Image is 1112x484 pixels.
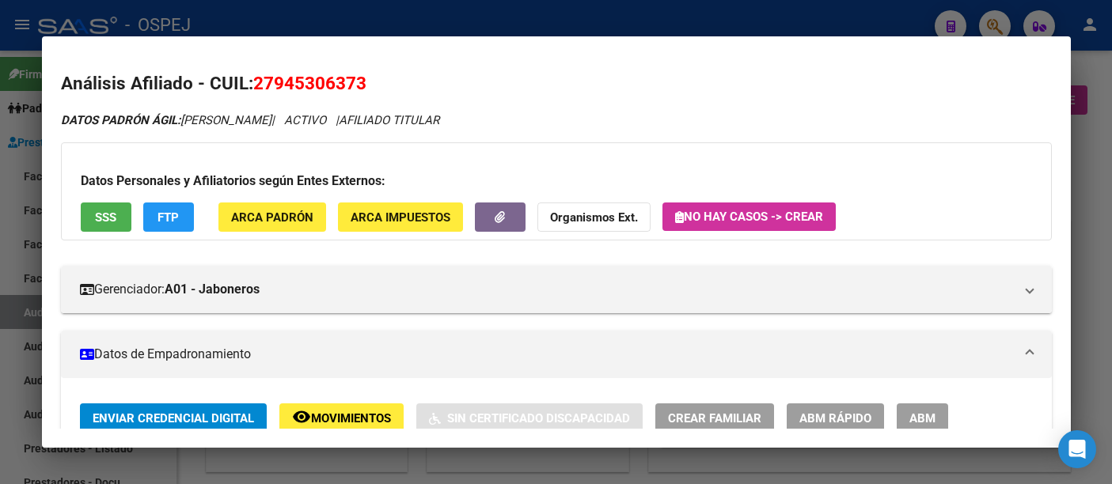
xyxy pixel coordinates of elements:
button: Organismos Ext. [537,202,651,232]
strong: DATOS PADRÓN ÁGIL: [61,113,180,127]
div: Open Intercom Messenger [1058,430,1096,468]
h2: Análisis Afiliado - CUIL: [61,70,1052,97]
span: ABM Rápido [799,411,871,425]
h3: Datos Personales y Afiliatorios según Entes Externos: [81,172,1032,191]
span: 27945306373 [253,73,366,93]
button: SSS [81,202,131,232]
i: | ACTIVO | [61,113,439,127]
span: ARCA Padrón [231,210,313,225]
span: SSS [95,210,116,225]
button: Sin Certificado Discapacidad [416,403,643,433]
mat-panel-title: Datos de Empadronamiento [80,345,1014,364]
button: Movimientos [279,403,404,433]
span: Sin Certificado Discapacidad [447,411,630,425]
span: AFILIADO TITULAR [339,113,439,127]
button: ABM Rápido [787,403,884,433]
mat-icon: remove_red_eye [292,407,311,426]
mat-panel-title: Gerenciador: [80,280,1014,299]
span: Movimientos [311,411,391,425]
button: Enviar Credencial Digital [80,403,267,433]
strong: A01 - Jaboneros [165,280,260,299]
button: ABM [897,403,948,433]
strong: Organismos Ext. [550,210,638,225]
span: [PERSON_NAME] [61,113,271,127]
button: FTP [143,202,194,232]
span: ABM [909,411,936,425]
span: FTP [158,210,179,225]
span: Enviar Credencial Digital [93,411,254,425]
mat-expansion-panel-header: Gerenciador:A01 - Jaboneros [61,266,1052,313]
span: Crear Familiar [668,411,761,425]
button: ARCA Padrón [218,202,326,232]
span: No hay casos -> Crear [675,210,823,224]
button: No hay casos -> Crear [662,202,836,231]
button: ARCA Impuestos [338,202,463,232]
button: Crear Familiar [655,403,774,433]
span: ARCA Impuestos [351,210,450,225]
mat-expansion-panel-header: Datos de Empadronamiento [61,331,1052,378]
